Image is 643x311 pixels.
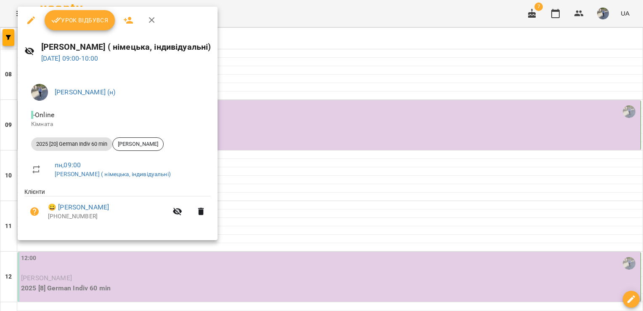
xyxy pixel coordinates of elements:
[41,40,211,54] h6: [PERSON_NAME] ( німецька, індивідуальні)
[48,202,109,212] a: 😀 [PERSON_NAME]
[55,161,81,169] a: пн , 09:00
[31,120,204,129] p: Кімната
[51,15,109,25] span: Урок відбувся
[31,140,112,148] span: 2025 [20] German Indiv 60 min
[31,111,56,119] span: - Online
[55,171,171,177] a: [PERSON_NAME] ( німецька, індивідуальні)
[45,10,115,30] button: Урок відбувся
[113,140,163,148] span: [PERSON_NAME]
[31,84,48,101] img: 9057b12b0e3b5674d2908fc1e5c3d556.jpg
[24,201,45,222] button: Візит ще не сплачено. Додати оплату?
[112,137,164,151] div: [PERSON_NAME]
[55,88,116,96] a: [PERSON_NAME] (н)
[41,54,98,62] a: [DATE] 09:00-10:00
[48,212,167,221] p: [PHONE_NUMBER]
[24,188,211,230] ul: Клієнти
